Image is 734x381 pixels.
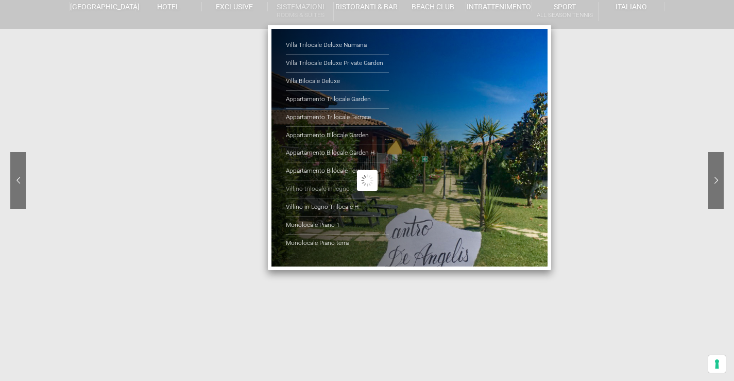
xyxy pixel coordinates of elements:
li: Assistenza clienti [421,21,486,29]
a: SistemazioniRooms & Suites [268,2,334,21]
span: Italiano [616,3,647,11]
a: Exclusive [202,2,268,11]
a: Appartamento Trilocale Terrace [286,109,389,127]
a: Monolocale Piano 1 [286,217,389,235]
a: Monolocale Piano terra [286,235,389,252]
div: 26 [71,6,86,18]
p: € [155,13,206,20]
span: Il nostro prezzo [157,5,203,13]
div: Agosto [28,21,58,31]
span: ★ [378,4,385,14]
a: Villa Trilocale Deluxe Numana [286,37,389,55]
div: Lunedì [30,31,56,39]
span: Codice Promo [495,4,569,20]
div: [DATE] [66,31,90,39]
button: Le tue preferenze relative al consenso per le tecnologie di tracciamento [708,355,726,373]
span: ★ [358,4,365,14]
span: ★ [351,4,358,14]
span: 7.8 [338,13,359,34]
span: ★ [365,4,371,14]
a: Appartamento Trilocale Garden [286,91,389,109]
span: ★ [391,4,398,14]
span: ★ [385,4,391,14]
a: Appartamento Bilocale Terrace [286,162,389,180]
a: Villino in Legno Trilocale H [286,198,389,217]
a: Intrattenimento [466,2,532,11]
a: Appartamento Bilocale Garden H [286,144,389,162]
a: Beach Club [400,2,466,11]
span: Prenota [227,16,267,29]
span: 315 [171,29,185,40]
a: Villino trilocale in legno [286,180,389,198]
span: 289 [368,14,378,22]
div: Agosto [63,21,93,31]
a: ( recensioni) [367,14,405,22]
a: Appartamento Bilocale Garden [286,127,389,145]
span: ★ [345,4,351,14]
a: Villa Bilocale Deluxe [286,73,389,91]
small: All Season Tennis [532,10,598,20]
span: Prezzo su altri siti [155,23,206,30]
span: 300 [171,11,185,22]
span: ★ [371,4,378,14]
a: [GEOGRAPHIC_DATA] [70,2,135,11]
a: SportAll Season Tennis [532,2,598,21]
a: Italiano [599,2,664,11]
span: ★ [398,4,405,14]
a: Ristoranti & Bar [334,2,400,11]
span: ★ [338,4,345,14]
li: Miglior prezzo garantito [421,5,486,21]
div: 25 [36,6,50,18]
a: Villa Trilocale Deluxe Private Garden [286,55,389,73]
a: Hotel [135,2,201,11]
small: Rooms & Suites [268,10,333,20]
p: € [155,31,206,38]
li: Pagamento sicuro [421,29,486,38]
